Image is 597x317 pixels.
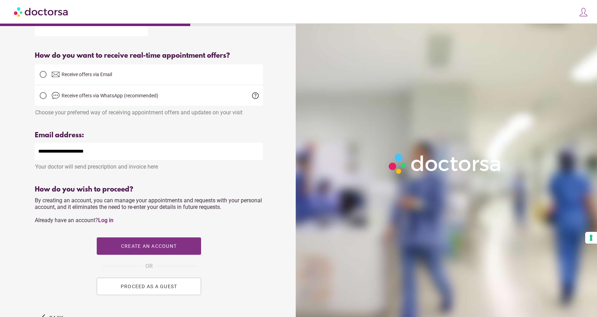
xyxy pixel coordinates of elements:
span: Create an account [121,243,177,249]
button: Create an account [97,237,201,255]
div: How do you want to receive real-time appointment offers? [35,52,263,60]
img: icons8-customer-100.png [579,7,588,17]
div: Email address: [35,131,263,139]
div: Choose your preferred way of receiving appointment offers and updates on your visit [35,106,263,116]
span: By creating an account, you can manage your appointments and requests with your personal account,... [35,197,262,223]
button: PROCEED AS A GUEST [97,278,201,295]
div: How do you wish to proceed? [35,186,263,194]
span: OR [145,262,153,271]
a: Log in [98,217,113,223]
div: Your doctor will send prescription and invoice here [35,160,263,170]
button: Your consent preferences for tracking technologies [585,232,597,244]
span: Receive offers via Email [62,72,112,77]
img: Logo-Doctorsa-trans-White-partial-flat.png [385,151,505,177]
span: help [251,91,260,100]
img: chat [51,91,60,100]
span: PROCEED AS A GUEST [121,284,177,289]
img: email [51,70,60,79]
span: Receive offers via WhatsApp (recommended) [62,93,158,98]
img: Doctorsa.com [14,4,69,19]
